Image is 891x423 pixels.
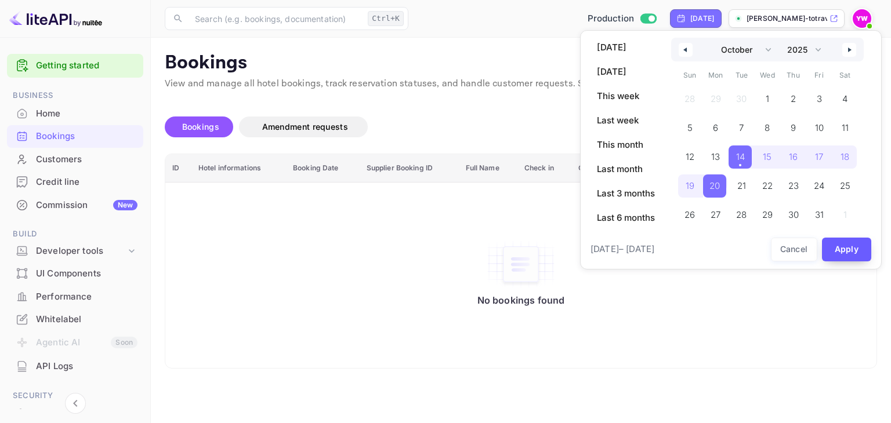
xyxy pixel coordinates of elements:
[806,143,832,166] button: 17
[815,205,824,225] span: 31
[832,66,858,85] span: Sat
[780,200,806,224] button: 30
[815,147,823,167] span: 17
[729,200,755,224] button: 28
[729,172,755,195] button: 21
[788,176,799,196] span: 23
[806,172,832,195] button: 24
[832,114,858,137] button: 11
[590,135,662,155] button: This month
[729,66,755,85] span: Tue
[780,172,806,195] button: 23
[771,238,817,261] button: Cancel
[590,62,662,82] button: [DATE]
[686,147,694,167] span: 12
[832,172,858,195] button: 25
[755,85,781,108] button: 1
[709,176,720,196] span: 20
[806,200,832,224] button: 31
[677,114,703,137] button: 5
[713,118,718,138] span: 6
[711,205,720,225] span: 27
[703,200,729,224] button: 27
[822,238,872,261] button: Apply
[686,176,694,196] span: 19
[806,114,832,137] button: 10
[591,243,654,256] span: [DATE] – [DATE]
[791,118,796,138] span: 9
[590,159,662,179] button: Last month
[780,114,806,137] button: 9
[703,172,729,195] button: 20
[841,147,849,167] span: 18
[788,205,799,225] span: 30
[789,147,798,167] span: 16
[806,85,832,108] button: 3
[815,118,824,138] span: 10
[703,66,729,85] span: Mon
[832,85,858,108] button: 4
[766,89,769,110] span: 1
[687,118,693,138] span: 5
[677,66,703,85] span: Sun
[590,208,662,228] button: Last 6 months
[762,205,773,225] span: 29
[791,89,796,110] span: 2
[755,143,781,166] button: 15
[842,89,847,110] span: 4
[590,111,662,130] button: Last week
[832,143,858,166] button: 18
[755,66,781,85] span: Wed
[677,172,703,195] button: 19
[711,147,720,167] span: 13
[590,184,662,203] button: Last 3 months
[684,205,695,225] span: 26
[780,66,806,85] span: Thu
[763,147,772,167] span: 15
[755,172,781,195] button: 22
[736,205,747,225] span: 28
[739,118,744,138] span: 7
[677,200,703,224] button: 26
[840,176,850,196] span: 25
[703,114,729,137] button: 6
[677,143,703,166] button: 12
[736,147,745,167] span: 14
[817,89,822,110] span: 3
[755,200,781,224] button: 29
[737,176,746,196] span: 21
[590,38,662,57] button: [DATE]
[590,86,662,106] button: This week
[765,118,770,138] span: 8
[780,85,806,108] button: 2
[814,176,824,196] span: 24
[762,176,773,196] span: 22
[729,143,755,166] button: 14
[780,143,806,166] button: 16
[806,66,832,85] span: Fri
[755,114,781,137] button: 8
[703,143,729,166] button: 13
[842,118,849,138] span: 11
[729,114,755,137] button: 7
